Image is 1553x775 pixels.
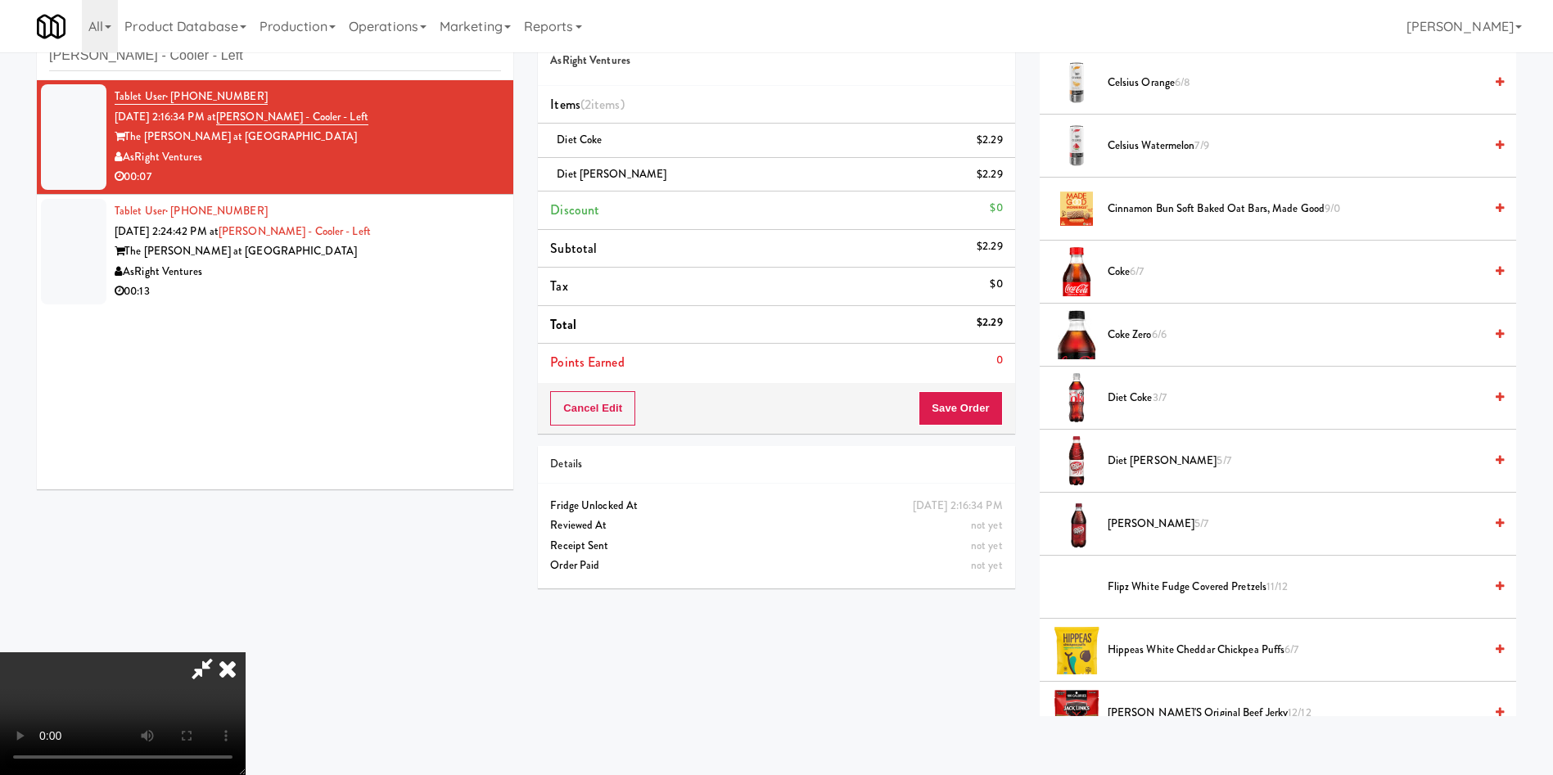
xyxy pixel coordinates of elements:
div: Receipt Sent [550,536,1002,556]
span: not yet [971,517,1003,533]
div: [PERSON_NAME]'s Original Beef Jerky12/12 [1101,703,1504,723]
span: Total [550,315,576,334]
div: $2.29 [977,237,1003,257]
div: $2.29 [977,313,1003,333]
div: $2.29 [977,130,1003,151]
span: Hippeas White Cheddar Chickpea Puffs [1108,640,1483,660]
span: Diet Coke [557,132,602,147]
span: 5/7 [1194,516,1208,531]
span: [PERSON_NAME] [1108,514,1483,534]
div: The [PERSON_NAME] at [GEOGRAPHIC_DATA] [115,127,501,147]
span: not yet [971,538,1003,553]
div: Celsius Watermelon7/9 [1101,136,1504,156]
div: Reviewed At [550,516,1002,536]
li: Tablet User· [PHONE_NUMBER][DATE] 2:16:34 PM at[PERSON_NAME] - Cooler - LeftThe [PERSON_NAME] at ... [37,80,513,195]
div: Celsius Orange6/8 [1101,73,1504,93]
div: Diet [PERSON_NAME]5/7 [1101,451,1504,471]
span: Celsius Watermelon [1108,136,1483,156]
button: Save Order [919,391,1002,426]
span: Subtotal [550,239,597,258]
div: 00:13 [115,282,501,302]
span: Diet [PERSON_NAME] [1108,451,1483,471]
span: 7/9 [1194,137,1208,153]
span: Tax [550,277,567,295]
div: 00:07 [115,167,501,187]
span: not yet [971,557,1003,573]
span: [DATE] 2:16:34 PM at [115,109,216,124]
span: Cinnamon Bun Soft Baked Oat Bars, Made Good [1108,199,1483,219]
img: Micromart [37,12,65,41]
div: Diet Coke3/7 [1101,388,1504,408]
span: [DATE] 2:24:42 PM at [115,223,219,239]
span: Points Earned [550,353,624,372]
span: 11/12 [1266,579,1289,594]
span: 6/7 [1130,264,1144,279]
div: Order Paid [550,556,1002,576]
div: $2.29 [977,164,1003,185]
span: · [PHONE_NUMBER] [165,88,268,104]
button: Cancel Edit [550,391,635,426]
span: 6/6 [1152,327,1167,342]
span: 6/8 [1175,74,1190,90]
input: Search vision orders [49,41,501,71]
a: [PERSON_NAME] - Cooler - Left [216,109,368,125]
div: Coke6/7 [1101,262,1504,282]
div: Flipz White Fudge Covered Pretzels11/12 [1101,577,1504,597]
div: $0 [990,198,1002,219]
span: 12/12 [1288,705,1311,720]
span: Diet [PERSON_NAME] [557,166,666,182]
span: 6/7 [1284,642,1298,657]
span: 3/7 [1153,390,1167,405]
span: · [PHONE_NUMBER] [165,203,268,219]
span: Discount [550,201,599,219]
span: 5/7 [1217,453,1230,468]
span: Diet Coke [1108,388,1483,408]
div: Coke Zero6/6 [1101,325,1504,345]
div: [PERSON_NAME]5/7 [1101,514,1504,534]
div: Fridge Unlocked At [550,496,1002,516]
span: [PERSON_NAME]'s Original Beef Jerky [1108,703,1483,723]
div: [DATE] 2:16:34 PM [913,496,1003,516]
ng-pluralize: items [591,95,621,114]
span: Coke [1108,262,1483,282]
li: Tablet User· [PHONE_NUMBER][DATE] 2:24:42 PM at[PERSON_NAME] - Cooler - LeftThe [PERSON_NAME] at ... [37,195,513,309]
span: Coke Zero [1108,325,1483,345]
div: AsRight Ventures [115,262,501,282]
div: Details [550,454,1002,475]
span: Celsius Orange [1108,73,1483,93]
div: $0 [990,274,1002,295]
a: Tablet User· [PHONE_NUMBER] [115,88,268,105]
a: Tablet User· [PHONE_NUMBER] [115,203,268,219]
div: AsRight Ventures [115,147,501,168]
span: 9/0 [1325,201,1340,216]
span: Items [550,95,624,114]
span: (2 ) [580,95,625,114]
div: Cinnamon Bun Soft Baked Oat Bars, Made Good9/0 [1101,199,1504,219]
span: Flipz White Fudge Covered Pretzels [1108,577,1483,597]
div: The [PERSON_NAME] at [GEOGRAPHIC_DATA] [115,241,501,262]
h5: AsRight Ventures [550,55,1002,67]
div: 0 [996,350,1003,371]
a: [PERSON_NAME] - Cooler - Left [219,223,371,239]
div: Hippeas White Cheddar Chickpea Puffs6/7 [1101,640,1504,660]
